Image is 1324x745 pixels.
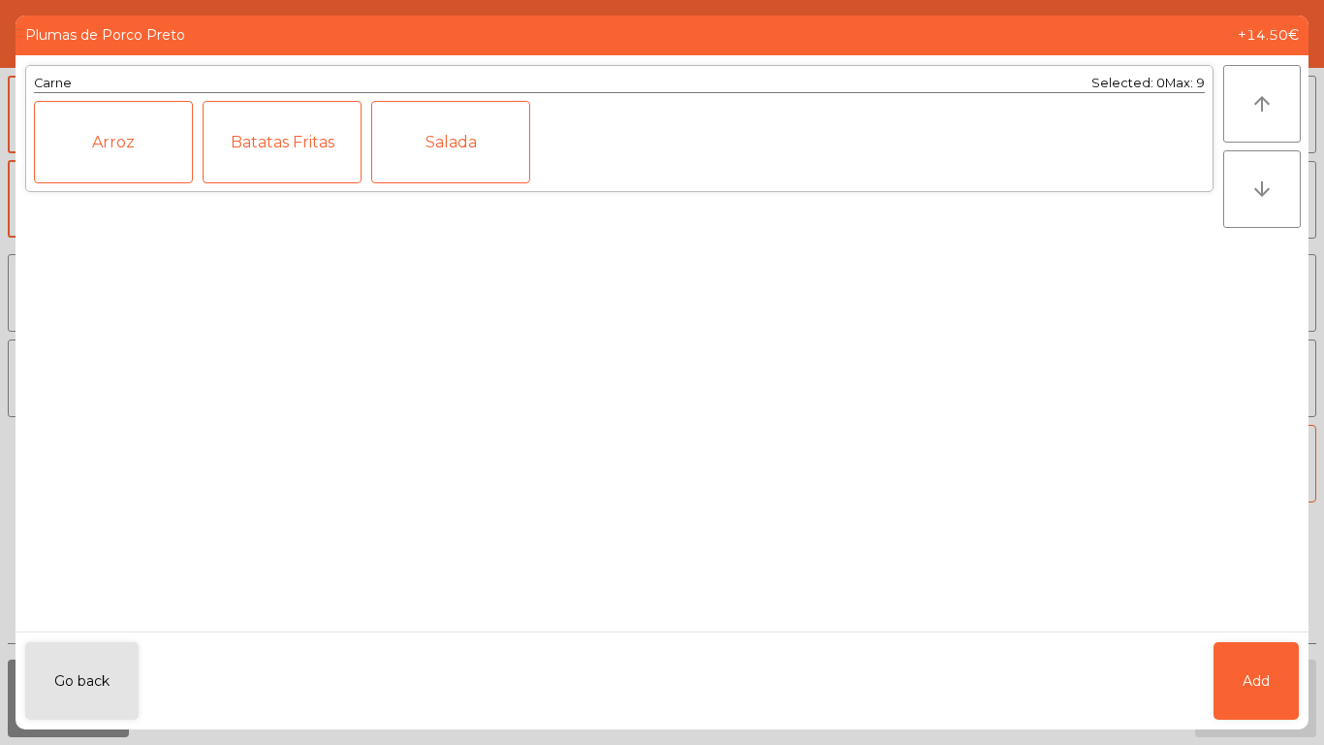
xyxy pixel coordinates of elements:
[1243,671,1270,692] span: Add
[1214,642,1299,720] button: Add
[34,74,72,92] div: Carne
[371,101,530,183] div: Salada
[1250,178,1274,201] i: arrow_downward
[1091,76,1165,90] span: Selected: 0
[1238,25,1299,46] span: +14.50€
[1250,92,1274,115] i: arrow_upward
[203,101,362,183] div: Batatas Fritas
[25,642,139,720] button: Go back
[1165,76,1205,90] span: Max: 9
[1223,65,1301,143] button: arrow_upward
[1223,150,1301,228] button: arrow_downward
[34,101,193,183] div: Arroz
[25,25,185,46] span: Plumas de Porco Preto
